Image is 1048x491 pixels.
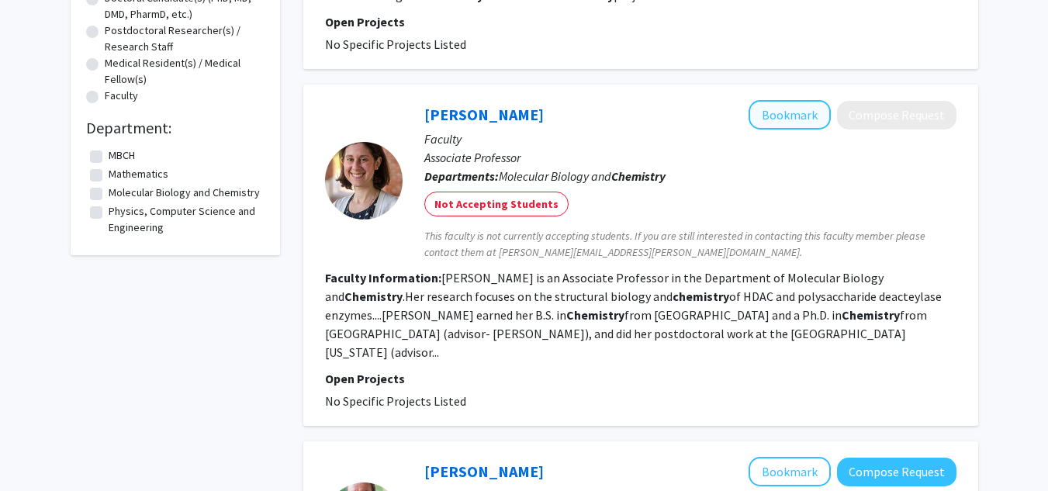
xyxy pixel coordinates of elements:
label: Molecular Biology and Chemistry [109,185,260,201]
span: No Specific Projects Listed [325,36,466,52]
span: No Specific Projects Listed [325,393,466,409]
b: Chemistry [611,168,666,184]
label: Physics, Computer Science and Engineering [109,203,261,236]
p: Open Projects [325,12,956,31]
h2: Department: [86,119,265,137]
button: Add Tarek Abdel-Fattah to Bookmarks [749,457,831,486]
button: Compose Request to Kathryn Cole [837,101,956,130]
label: Faculty [105,88,138,104]
b: chemistry [673,289,729,304]
label: Postdoctoral Researcher(s) / Research Staff [105,22,265,55]
label: MBCH [109,147,135,164]
b: Chemistry [566,307,624,323]
b: Faculty Information: [325,270,441,285]
b: Chemistry [842,307,900,323]
p: Associate Professor [424,148,956,167]
button: Compose Request to Tarek Abdel-Fattah [837,458,956,486]
b: Departments: [424,168,499,184]
p: Open Projects [325,369,956,388]
mat-chip: Not Accepting Students [424,192,569,216]
span: Molecular Biology and [499,168,666,184]
label: Mathematics [109,166,168,182]
b: Chemistry [344,289,403,304]
a: [PERSON_NAME] [424,105,544,124]
iframe: Chat [12,421,66,479]
a: [PERSON_NAME] [424,462,544,481]
span: This faculty is not currently accepting students. If you are still interested in contacting this ... [424,228,956,261]
p: Faculty [424,130,956,148]
fg-read-more: [PERSON_NAME] is an Associate Professor in the Department of Molecular Biology and .Her research ... [325,270,942,360]
label: Medical Resident(s) / Medical Fellow(s) [105,55,265,88]
button: Add Kathryn Cole to Bookmarks [749,100,831,130]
